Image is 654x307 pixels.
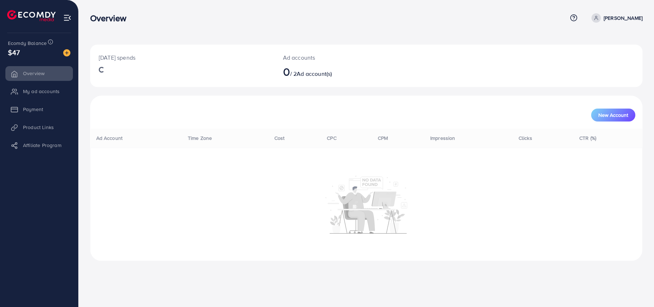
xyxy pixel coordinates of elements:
span: $47 [8,47,20,58]
a: [PERSON_NAME] [589,13,643,23]
button: New Account [591,109,635,122]
h2: / 2 [283,65,404,78]
img: image [63,49,70,56]
span: Ad account(s) [297,70,332,78]
span: 0 [283,63,290,80]
p: [DATE] spends [99,53,266,62]
p: [PERSON_NAME] [604,14,643,22]
span: New Account [598,113,628,118]
img: menu [63,14,71,22]
h3: Overview [90,13,132,23]
span: Ecomdy Balance [8,40,47,47]
img: logo [7,10,56,21]
p: Ad accounts [283,53,404,62]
